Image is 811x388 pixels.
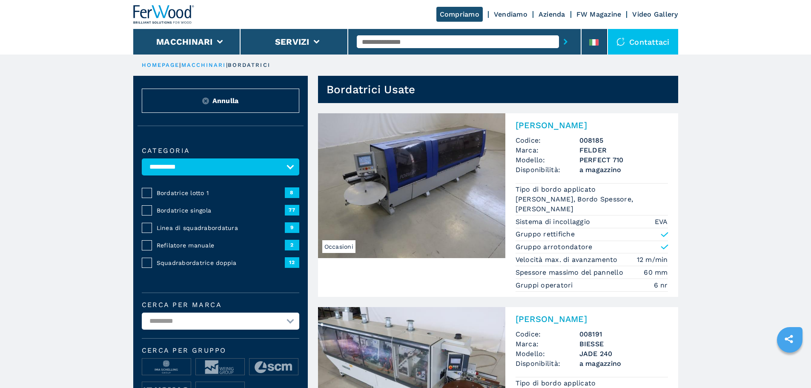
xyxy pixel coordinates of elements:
span: Codice: [516,135,579,145]
span: | [226,62,228,68]
a: Bordatrice Singola FELDER PERFECT 710Occasioni[PERSON_NAME]Codice:008185Marca:FELDERModello:PERFE... [318,113,678,297]
p: Sistema di incollaggio [516,217,593,227]
span: Bordatrice lotto 1 [157,189,285,197]
a: FW Magazine [576,10,622,18]
em: [PERSON_NAME], Bordo Spessore, [PERSON_NAME] [516,194,668,214]
em: 60 mm [644,267,668,277]
a: HOMEPAGE [142,62,180,68]
span: | [179,62,181,68]
a: Vendiamo [494,10,527,18]
h3: 008191 [579,329,668,339]
span: a magazzino [579,359,668,368]
span: Annulla [212,96,239,106]
p: Gruppo arrotondatore [516,242,593,252]
em: EVA [655,217,668,227]
a: macchinari [181,62,226,68]
span: 2 [285,240,299,250]
p: Velocità max. di avanzamento [516,255,620,264]
span: Marca: [516,339,579,349]
span: Modello: [516,155,579,165]
p: Gruppi operatori [516,281,575,290]
p: Spessore massimo del pannello [516,268,626,277]
iframe: Chat [775,350,805,382]
h1: Bordatrici Usate [327,83,416,96]
span: Disponibilità: [516,165,579,175]
span: Squadrabordatrice doppia [157,259,285,267]
a: Video Gallery [632,10,678,18]
label: Categoria [142,147,299,154]
span: Cerca per Gruppo [142,347,299,354]
img: image [142,359,191,376]
a: Azienda [539,10,565,18]
span: Occasioni [322,240,355,253]
a: Compriamo [436,7,483,22]
p: Tipo di bordo applicato [516,185,598,194]
img: image [249,359,298,376]
button: Servizi [275,37,309,47]
div: Contattaci [608,29,678,55]
img: Ferwood [133,5,195,24]
label: Cerca per marca [142,302,299,308]
span: Marca: [516,145,579,155]
img: Bordatrice Singola FELDER PERFECT 710 [318,113,505,258]
img: Reset [202,98,209,104]
span: Codice: [516,329,579,339]
span: 8 [285,187,299,198]
a: sharethis [778,328,800,350]
h3: BIESSE [579,339,668,349]
span: 77 [285,205,299,215]
span: Disponibilità: [516,359,579,368]
button: ResetAnnulla [142,89,299,113]
span: 12 [285,257,299,267]
h3: PERFECT 710 [579,155,668,165]
img: Contattaci [616,37,625,46]
em: 12 m/min [637,255,668,264]
span: a magazzino [579,165,668,175]
h2: [PERSON_NAME] [516,120,668,130]
h3: 008185 [579,135,668,145]
span: Linea di squadrabordatura [157,224,285,232]
img: image [196,359,244,376]
h3: JADE 240 [579,349,668,359]
span: 9 [285,222,299,233]
span: Modello: [516,349,579,359]
p: bordatrici [228,61,270,69]
button: submit-button [559,32,572,52]
button: Macchinari [156,37,213,47]
p: Gruppo rettifiche [516,230,575,239]
h3: FELDER [579,145,668,155]
h2: [PERSON_NAME] [516,314,668,324]
span: Bordatrice singola [157,206,285,215]
span: Refilatore manuale [157,241,285,250]
p: Tipo di bordo applicato [516,379,598,388]
em: 6 nr [654,280,668,290]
